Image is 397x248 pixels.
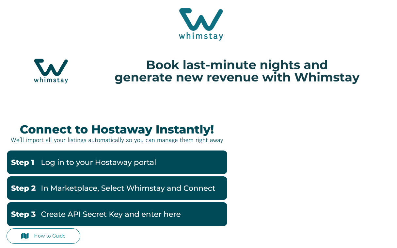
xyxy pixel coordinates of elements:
[7,151,227,174] img: Hostaway1
[7,118,227,148] img: Hostaway Banner
[7,176,227,200] img: Hostaway2
[7,51,390,92] img: Hubspot header for SSOB (4)
[7,228,80,244] a: How to Guide
[7,202,227,226] img: Hostaway3-1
